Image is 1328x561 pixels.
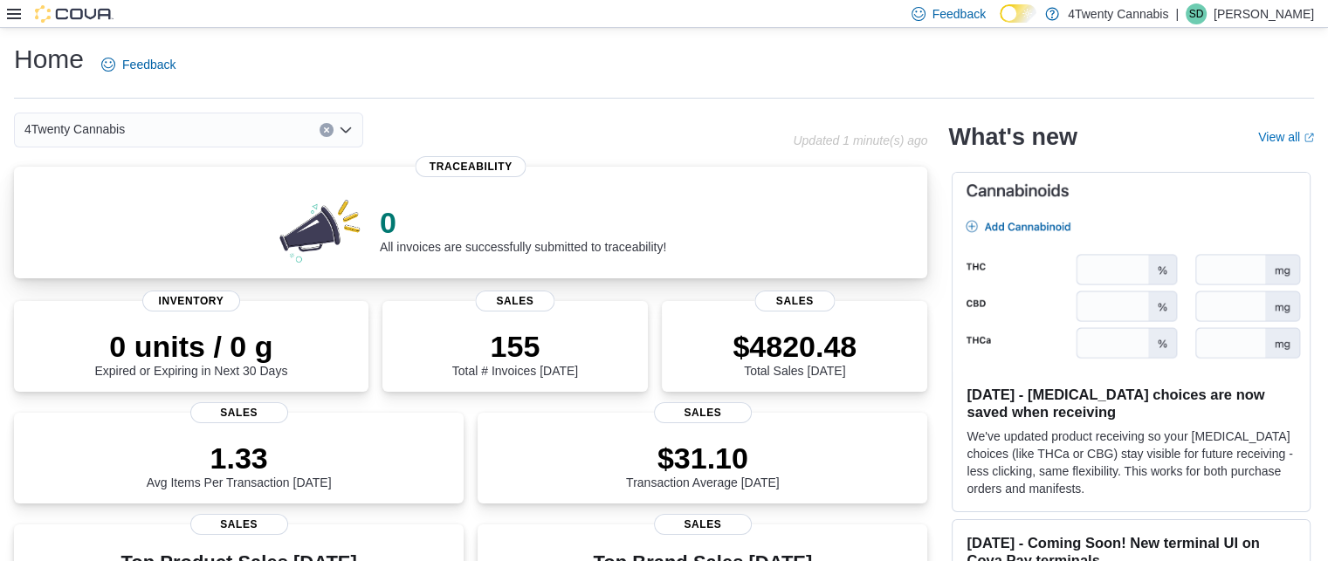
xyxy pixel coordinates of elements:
[190,514,288,535] span: Sales
[755,291,835,311] span: Sales
[24,119,125,140] span: 4Twenty Cannabis
[14,42,84,77] h1: Home
[475,291,554,311] span: Sales
[1214,3,1314,24] p: [PERSON_NAME]
[1068,3,1168,24] p: 4Twenty Cannabis
[320,123,334,137] button: Clear input
[94,329,287,378] div: Expired or Expiring in Next 30 Days
[94,47,182,82] a: Feedback
[654,514,752,535] span: Sales
[452,329,578,378] div: Total # Invoices [DATE]
[122,56,175,73] span: Feedback
[654,402,752,423] span: Sales
[1258,130,1314,144] a: View allExternal link
[339,123,353,137] button: Open list of options
[733,329,857,378] div: Total Sales [DATE]
[733,329,857,364] p: $4820.48
[1000,23,1001,24] span: Dark Mode
[1189,3,1204,24] span: SD
[626,441,780,489] div: Transaction Average [DATE]
[94,329,287,364] p: 0 units / 0 g
[1000,4,1036,23] input: Dark Mode
[932,5,986,23] span: Feedback
[967,386,1296,421] h3: [DATE] - [MEDICAL_DATA] choices are now saved when receiving
[1175,3,1179,24] p: |
[190,402,288,423] span: Sales
[452,329,578,364] p: 155
[380,205,666,240] p: 0
[793,133,927,147] p: Updated 1 minute(s) ago
[275,195,366,264] img: 0
[142,291,240,311] span: Inventory
[948,123,1077,151] h2: What's new
[1186,3,1207,24] div: Sue Dhami
[1304,133,1314,143] svg: External link
[626,441,780,475] p: $31.10
[147,441,332,475] p: 1.33
[147,441,332,489] div: Avg Items Per Transaction [DATE]
[967,428,1296,497] p: We've updated product receiving so your [MEDICAL_DATA] choices (like THCa or CBG) stay visible fo...
[416,156,526,177] span: Traceability
[380,205,666,254] div: All invoices are successfully submitted to traceability!
[35,5,114,23] img: Cova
